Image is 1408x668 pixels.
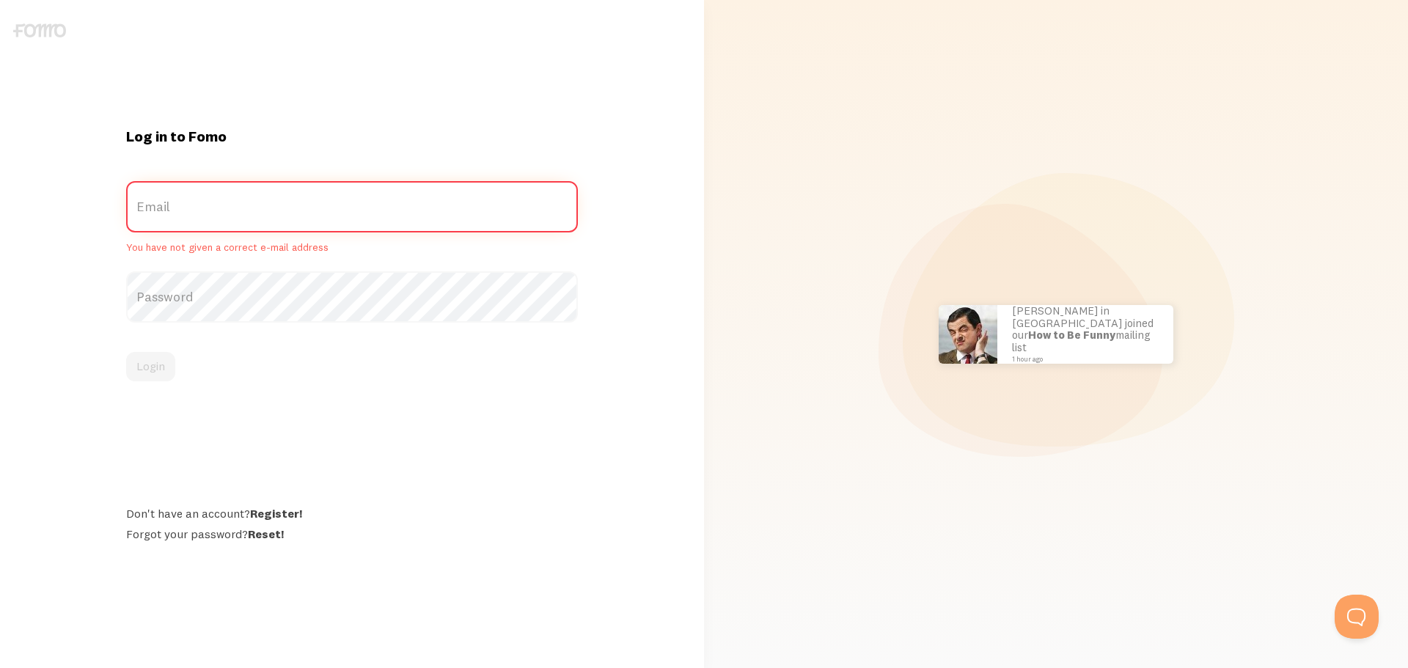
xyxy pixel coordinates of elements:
img: fomo-logo-gray-b99e0e8ada9f9040e2984d0d95b3b12da0074ffd48d1e5cb62ac37fc77b0b268.svg [13,23,66,37]
label: Email [126,181,578,232]
label: Password [126,271,578,323]
span: You have not given a correct e-mail address [126,241,578,254]
div: Don't have an account? [126,506,578,521]
a: Reset! [248,526,284,541]
a: Register! [250,506,302,521]
div: Forgot your password? [126,526,578,541]
h1: Log in to Fomo [126,127,578,146]
iframe: Help Scout Beacon - Open [1335,595,1379,639]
